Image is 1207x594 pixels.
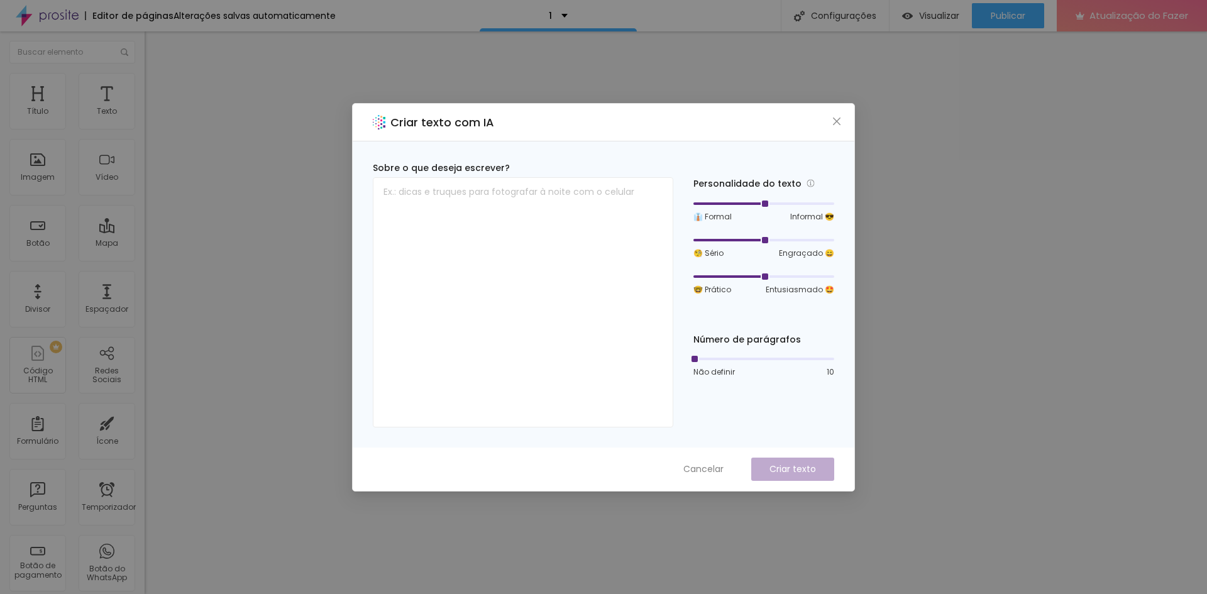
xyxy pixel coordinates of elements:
[27,106,48,116] font: Título
[683,463,724,475] font: Cancelar
[17,436,58,446] font: Formulário
[96,172,118,182] font: Vídeo
[1089,9,1188,22] font: Atualização do Fazer
[766,284,834,295] font: Entusiasmado 🤩
[25,304,50,314] font: Divisor
[92,9,174,22] font: Editor de páginas
[145,31,1207,594] iframe: Editor
[85,304,128,314] font: Espaçador
[174,9,336,22] font: Alterações salvas automaticamente
[87,563,127,583] font: Botão do WhatsApp
[373,162,510,174] font: Sobre o que deseja escrever?
[9,41,135,63] input: Buscar elemento
[18,502,57,512] font: Perguntas
[693,177,802,190] font: Personalidade do texto
[827,366,834,377] font: 10
[991,9,1025,22] font: Publicar
[96,436,118,446] font: Ícone
[671,458,736,481] button: Cancelar
[549,9,552,22] font: 1
[693,333,801,346] font: Número de parágrafos
[832,116,842,126] span: fechar
[790,211,834,222] font: Informal 😎
[890,3,972,28] button: Visualizar
[751,458,834,481] button: Criar texto
[693,284,731,295] font: 🤓 Prático
[693,366,735,377] font: Não definir
[390,114,494,130] font: Criar texto com IA
[779,248,834,258] font: Engraçado 😄
[92,365,121,385] font: Redes Sociais
[693,211,732,222] font: 👔 Formal
[830,114,844,128] button: Fechar
[14,560,62,580] font: Botão de pagamento
[919,9,959,22] font: Visualizar
[97,106,117,116] font: Texto
[811,9,876,22] font: Configurações
[26,238,50,248] font: Botão
[121,48,128,56] img: Ícone
[794,11,805,21] img: Ícone
[23,365,53,385] font: Código HTML
[96,238,118,248] font: Mapa
[972,3,1044,28] button: Publicar
[82,502,136,512] font: Temporizador
[902,11,913,21] img: view-1.svg
[693,248,724,258] font: 🧐 Sério
[21,172,55,182] font: Imagem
